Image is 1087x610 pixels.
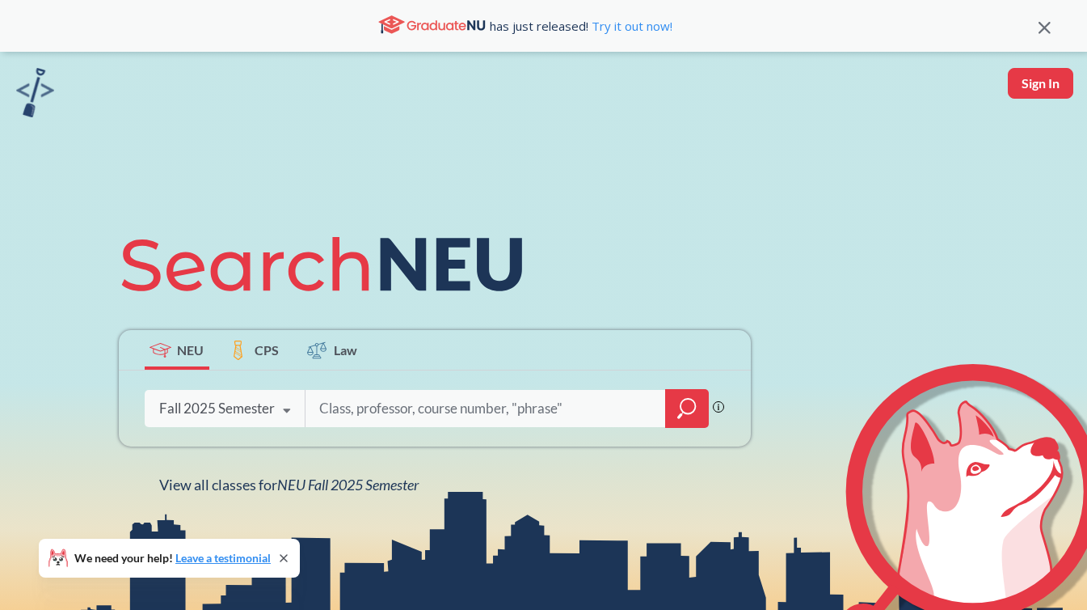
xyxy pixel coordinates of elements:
[16,68,54,117] img: sandbox logo
[16,68,54,122] a: sandbox logo
[74,553,271,564] span: We need your help!
[318,392,654,426] input: Class, professor, course number, "phrase"
[175,551,271,565] a: Leave a testimonial
[490,17,672,35] span: has just released!
[277,476,419,494] span: NEU Fall 2025 Semester
[159,400,275,417] div: Fall 2025 Semester
[665,389,709,428] div: magnifying glass
[588,18,672,34] a: Try it out now!
[677,397,697,420] svg: magnifying glass
[334,341,357,359] span: Law
[1008,68,1073,99] button: Sign In
[159,476,419,494] span: View all classes for
[255,341,279,359] span: CPS
[177,341,204,359] span: NEU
